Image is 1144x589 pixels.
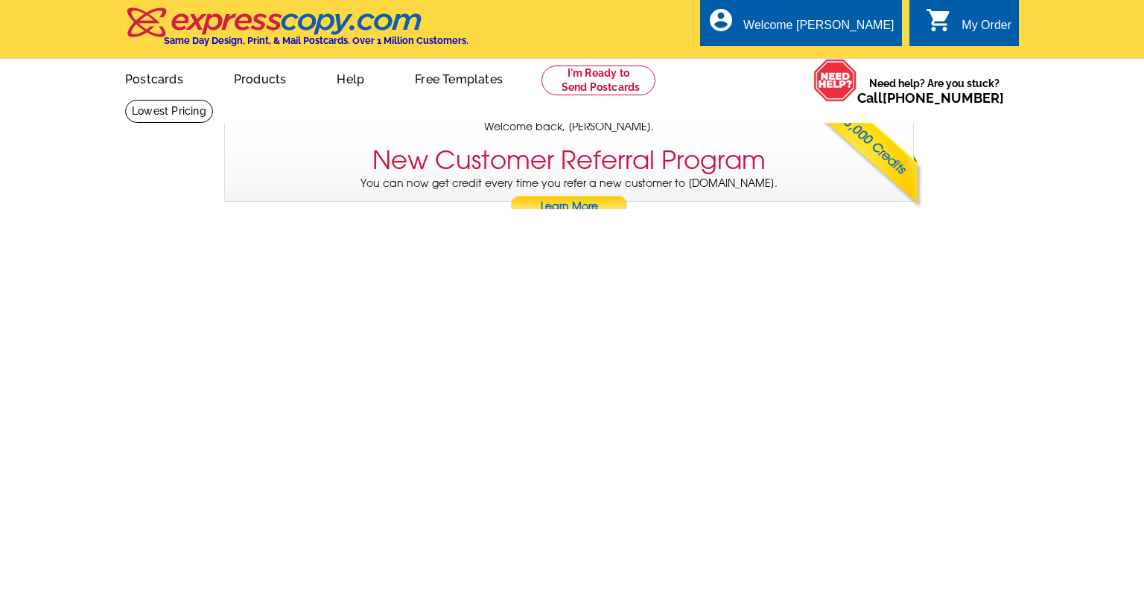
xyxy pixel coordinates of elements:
[926,7,953,34] i: shopping_cart
[962,19,1011,39] div: My Order
[372,145,766,176] h3: New Customer Referral Program
[813,59,857,102] img: help
[225,176,913,218] p: You can now get credit every time you refer a new customer to [DOMAIN_NAME].
[743,19,894,39] div: Welcome [PERSON_NAME]
[883,90,1004,106] a: [PHONE_NUMBER]
[510,196,628,218] a: Learn More
[857,90,1004,106] span: Call
[210,60,311,95] a: Products
[857,76,1011,106] span: Need help? Are you stuck?
[708,7,734,34] i: account_circle
[313,60,388,95] a: Help
[164,35,468,46] h4: Same Day Design, Print, & Mail Postcards. Over 1 Million Customers.
[125,18,468,46] a: Same Day Design, Print, & Mail Postcards. Over 1 Million Customers.
[101,60,207,95] a: Postcards
[484,119,654,135] span: Welcome back, [PERSON_NAME].
[391,60,527,95] a: Free Templates
[926,16,1011,35] a: shopping_cart My Order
